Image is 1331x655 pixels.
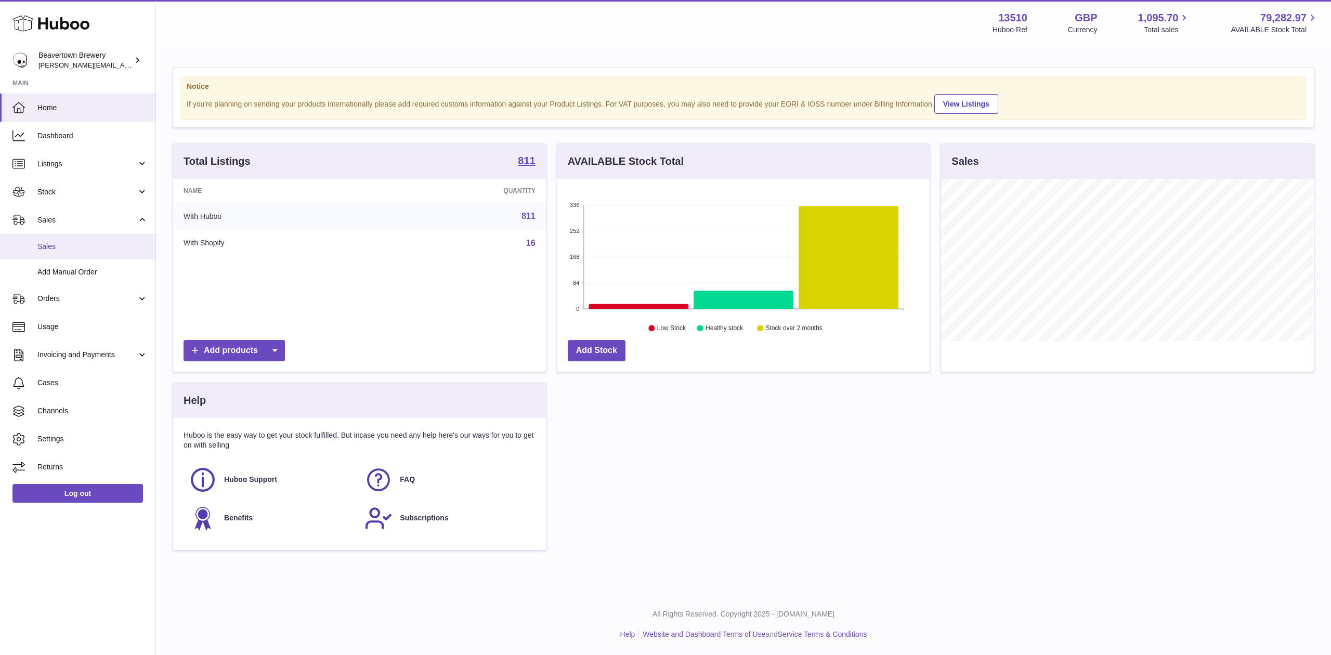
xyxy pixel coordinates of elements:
a: Benefits [189,504,354,532]
li: and [639,630,867,639]
text: 252 [570,228,579,234]
a: Subscriptions [364,504,530,532]
p: Huboo is the easy way to get your stock fulfilled. But incase you need any help here's our ways f... [184,430,536,450]
text: Healthy stock [706,325,743,332]
span: Dashboard [37,131,148,141]
span: Stock [37,187,137,197]
text: 0 [576,306,579,312]
span: FAQ [400,475,415,484]
span: Channels [37,406,148,416]
a: Log out [12,484,143,503]
text: Stock over 2 months [766,325,823,332]
p: All Rights Reserved. Copyright 2025 - [DOMAIN_NAME] [164,609,1323,619]
a: Huboo Support [189,466,354,494]
span: Cases [37,378,148,388]
a: 16 [526,239,536,247]
span: Subscriptions [400,513,448,523]
span: Huboo Support [224,475,277,484]
h3: Total Listings [184,154,251,168]
strong: GBP [1075,11,1097,25]
a: 811 [521,212,536,220]
text: 336 [570,202,579,208]
a: Service Terms & Conditions [778,630,867,638]
td: With Huboo [173,203,374,230]
text: 168 [570,254,579,260]
h3: AVAILABLE Stock Total [568,154,684,168]
span: 1,095.70 [1138,11,1179,25]
text: Low Stock [657,325,686,332]
div: Currency [1068,25,1098,35]
h3: Sales [951,154,978,168]
span: Returns [37,462,148,472]
text: 84 [573,280,579,286]
h3: Help [184,394,206,408]
span: Invoicing and Payments [37,350,137,360]
a: 811 [518,155,535,168]
span: Home [37,103,148,113]
a: Add Stock [568,340,625,361]
td: With Shopify [173,230,374,257]
div: Beavertown Brewery [38,50,132,70]
span: Settings [37,434,148,444]
span: Total sales [1144,25,1190,35]
strong: Notice [187,82,1300,91]
span: Sales [37,242,148,252]
a: FAQ [364,466,530,494]
span: Sales [37,215,137,225]
a: Website and Dashboard Terms of Use [643,630,765,638]
span: 79,282.97 [1260,11,1307,25]
a: View Listings [934,94,998,114]
a: 79,282.97 AVAILABLE Stock Total [1231,11,1319,35]
span: Listings [37,159,137,169]
img: Matthew.McCormack@beavertownbrewery.co.uk [12,53,28,68]
div: If you're planning on sending your products internationally please add required customs informati... [187,93,1300,114]
span: [PERSON_NAME][EMAIL_ADDRESS][PERSON_NAME][DOMAIN_NAME] [38,61,264,69]
span: Add Manual Order [37,267,148,277]
span: Benefits [224,513,253,523]
span: Orders [37,294,137,304]
a: 1,095.70 Total sales [1138,11,1191,35]
th: Name [173,179,374,203]
th: Quantity [374,179,545,203]
strong: 811 [518,155,535,166]
a: Help [620,630,635,638]
strong: 13510 [998,11,1027,25]
div: Huboo Ref [993,25,1027,35]
span: Usage [37,322,148,332]
a: Add products [184,340,285,361]
span: AVAILABLE Stock Total [1231,25,1319,35]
